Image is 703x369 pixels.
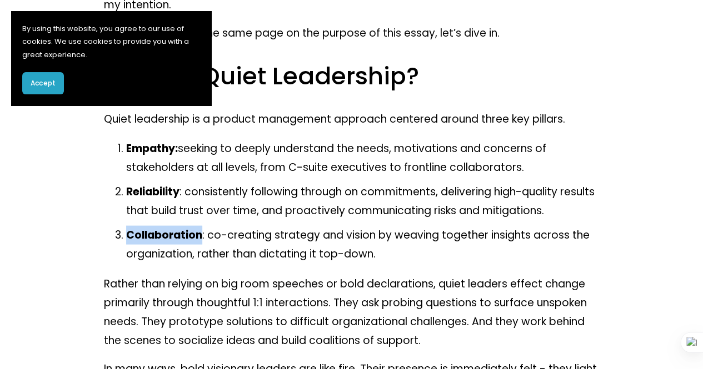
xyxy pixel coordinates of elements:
strong: Reliability [126,184,180,199]
p: : consistently following through on commitments, delivering high-quality results that build trust... [126,182,600,220]
strong: Collaboration [126,227,202,242]
p: By using this website, you agree to our use of cookies. We use cookies to provide you with a grea... [22,22,200,61]
span: Accept [31,78,56,88]
button: Accept [22,72,64,94]
p: Rather than relying on big room speeches or bold declarations, quiet leaders effect change primar... [104,274,600,350]
p: seeking to deeply understand the needs, motivations and concerns of stakeholders at all levels, f... [126,139,600,177]
p: Now that we’re on the same page on the purpose of this essay, let’s dive in. [104,23,600,42]
p: : co-creating strategy and vision by weaving together insights across the organization, rather th... [126,225,600,264]
section: Cookie banner [11,11,211,105]
strong: Empathy: [126,140,178,155]
h2: What is Quiet Leadership? [104,60,600,91]
p: Quiet leadership is a product management approach centered around three key pillars. [104,109,600,128]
